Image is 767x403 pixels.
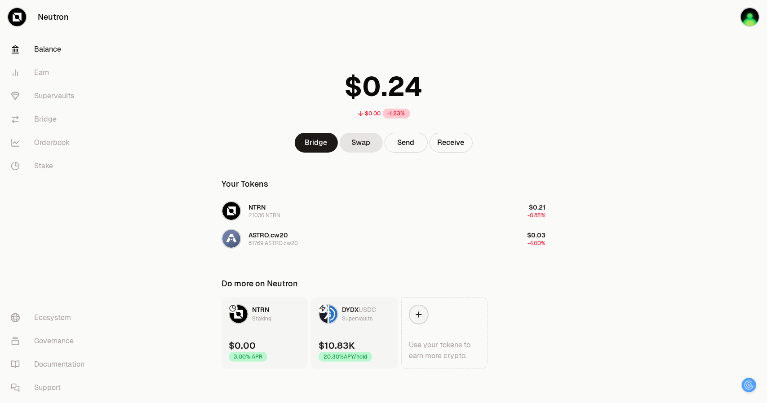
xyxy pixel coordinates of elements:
span: USDC [359,306,376,314]
img: NTRN Logo [222,202,240,220]
a: DYDX LogoUSDC LogoDYDXUSDCSupervaults$10.83K20.30%APY/hold [311,297,398,369]
a: Ecosystem [4,306,97,329]
div: $0.00 [229,339,256,352]
span: $0.21 [529,203,545,211]
div: Supervaults [342,314,372,323]
button: Receive [430,133,473,153]
div: Use your tokens to earn more crypto. [409,340,480,361]
button: Send [385,133,428,153]
img: NTRN Logo [230,305,248,323]
span: $0.03 [527,231,545,239]
div: 3.00% APR [229,352,267,362]
div: 20.30% APY/hold [319,352,372,362]
img: USDC Logo [329,305,337,323]
a: NTRN LogoNTRNStaking$0.003.00% APR [222,297,308,369]
a: Support [4,376,97,399]
button: NTRN LogoNTRN2.1036 NTRN$0.21-0.85% [216,197,551,224]
div: Do more on Neutron [222,277,298,290]
a: Bridge [295,133,338,153]
a: Bridge [4,108,97,131]
a: Supervaults [4,84,97,108]
img: ASTRO.cw20 Logo [222,230,240,248]
a: Stake [4,154,97,178]
a: Governance [4,329,97,353]
img: DYDX Logo [319,305,328,323]
div: 2.1036 NTRN [248,212,280,219]
div: Staking [252,314,271,323]
span: NTRN [248,203,266,211]
span: -4.00% [528,240,545,247]
div: $10.83K [319,339,355,352]
span: ASTRO.cw20 [248,231,288,239]
button: ASTRO.cw20 LogoASTRO.cw208.1769 ASTRO.cw20$0.03-4.00% [216,225,551,252]
span: -0.85% [528,212,545,219]
div: $0.00 [365,110,381,117]
img: zhirong80 [741,8,759,26]
a: Balance [4,38,97,61]
a: Orderbook [4,131,97,154]
span: NTRN [252,306,269,314]
a: Earn [4,61,97,84]
a: Use your tokens to earn more crypto. [401,297,488,369]
span: DYDX [342,306,359,314]
div: Your Tokens [222,178,268,190]
a: Swap [340,133,383,153]
a: Documentation [4,353,97,376]
div: 8.1769 ASTRO.cw20 [248,240,298,247]
div: -1.23% [383,109,410,118]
